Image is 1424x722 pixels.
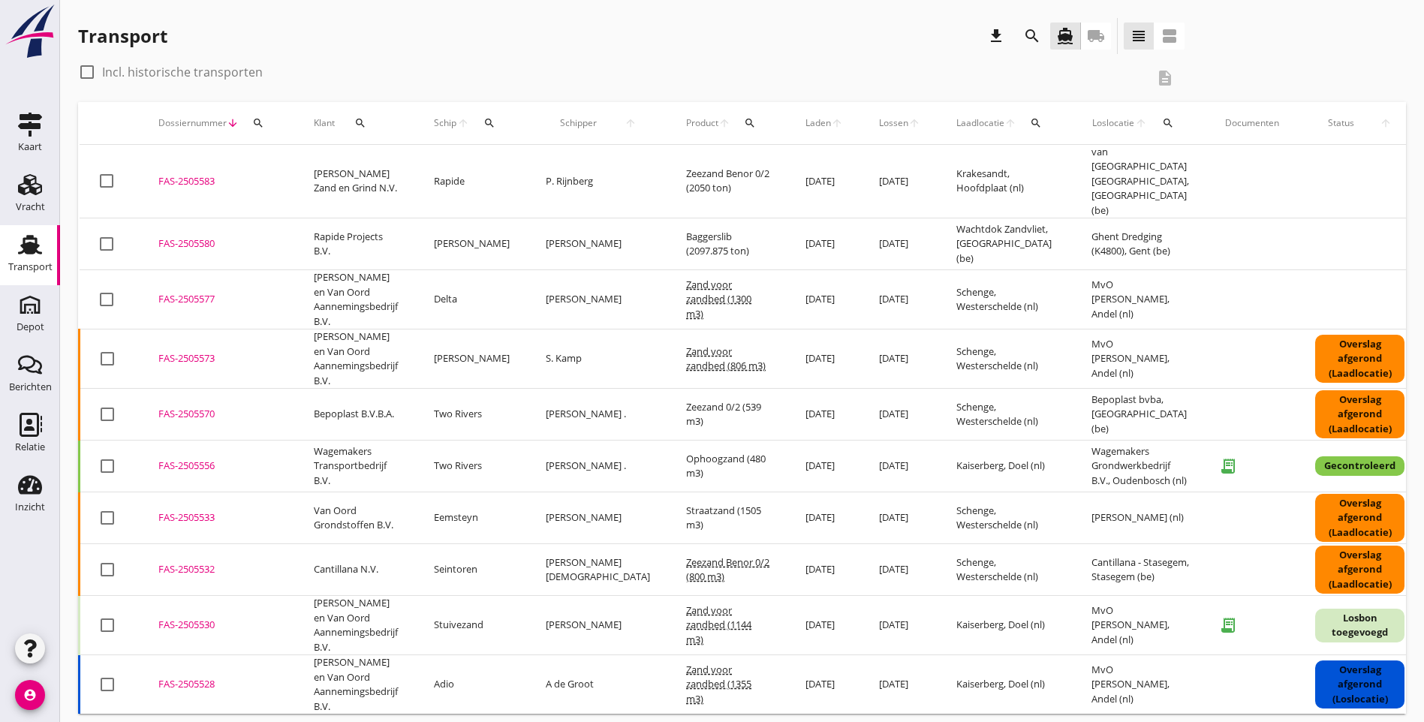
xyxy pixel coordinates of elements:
[528,270,668,329] td: [PERSON_NAME]
[1073,145,1207,218] td: van [GEOGRAPHIC_DATA] [GEOGRAPHIC_DATA], [GEOGRAPHIC_DATA] (be)
[1225,116,1279,130] div: Documenten
[987,27,1005,45] i: download
[1087,27,1105,45] i: local_shipping
[296,655,416,714] td: [PERSON_NAME] en Van Oord Aannemingsbedrijf B.V.
[354,117,366,129] i: search
[908,117,920,129] i: arrow_upward
[1315,390,1404,439] div: Overslag afgerond (Laadlocatie)
[938,596,1073,655] td: Kaiserberg, Doel (nl)
[686,603,751,646] span: Zand voor zandbed (1144 m3)
[15,442,45,452] div: Relatie
[1315,546,1404,594] div: Overslag afgerond (Laadlocatie)
[416,329,528,389] td: [PERSON_NAME]
[668,145,787,218] td: Zeezand Benor 0/2 (2050 ton)
[787,596,861,655] td: [DATE]
[861,218,938,270] td: [DATE]
[1130,27,1148,45] i: view_headline
[158,562,278,577] div: FAS-2505532
[1091,116,1135,130] span: Loslocatie
[1315,456,1404,476] div: Gecontroleerd
[252,117,264,129] i: search
[416,655,528,714] td: Adio
[938,218,1073,270] td: Wachtdok Zandvliet, [GEOGRAPHIC_DATA] (be)
[787,389,861,441] td: [DATE]
[416,389,528,441] td: Two Rivers
[861,145,938,218] td: [DATE]
[528,389,668,441] td: [PERSON_NAME] .
[938,655,1073,714] td: Kaiserberg, Doel (nl)
[610,117,650,129] i: arrow_upward
[296,441,416,492] td: Wagemakers Transportbedrijf B.V.
[296,145,416,218] td: [PERSON_NAME] Zand en Grind N.V.
[78,24,167,48] div: Transport
[686,116,718,130] span: Product
[528,544,668,596] td: [PERSON_NAME][DEMOGRAPHIC_DATA]
[787,329,861,389] td: [DATE]
[16,202,45,212] div: Vracht
[528,492,668,544] td: [PERSON_NAME]
[668,492,787,544] td: Straatzand (1505 m3)
[1135,117,1149,129] i: arrow_upward
[296,544,416,596] td: Cantillana N.V.
[1073,218,1207,270] td: Ghent Dredging (K4800), Gent (be)
[1315,335,1404,384] div: Overslag afgerond (Laadlocatie)
[1161,27,1179,45] i: view_agenda
[416,441,528,492] td: Two Rivers
[1073,270,1207,329] td: MvO [PERSON_NAME], Andel (nl)
[938,270,1073,329] td: Schenge, Westerschelde (nl)
[1162,117,1174,129] i: search
[1073,544,1207,596] td: Cantillana - Stasegem, Stasegem (be)
[938,544,1073,596] td: Schenge, Westerschelde (nl)
[528,655,668,714] td: A de Groot
[528,145,668,218] td: P. Rijnberg
[416,596,528,655] td: Stuivezand
[416,492,528,544] td: Eemsteyn
[15,502,45,512] div: Inzicht
[457,117,470,129] i: arrow_upward
[938,492,1073,544] td: Schenge, Westerschelde (nl)
[686,555,769,584] span: Zeezand Benor 0/2 (800 m3)
[296,218,416,270] td: Rapide Projects B.V.
[861,329,938,389] td: [DATE]
[956,116,1004,130] span: Laadlocatie
[1213,610,1243,640] i: receipt_long
[1315,494,1404,543] div: Overslag afgerond (Laadlocatie)
[158,677,278,692] div: FAS-2505528
[158,351,278,366] div: FAS-2505573
[416,544,528,596] td: Seintoren
[1004,117,1016,129] i: arrow_upward
[787,441,861,492] td: [DATE]
[668,441,787,492] td: Ophoogzand (480 m3)
[17,322,44,332] div: Depot
[686,663,751,705] span: Zand voor zandbed (1355 m3)
[9,382,52,392] div: Berichten
[805,116,831,130] span: Laden
[1030,117,1042,129] i: search
[483,117,495,129] i: search
[158,292,278,307] div: FAS-2505577
[296,492,416,544] td: Van Oord Grondstoffen B.V.
[416,145,528,218] td: Rapide
[1073,655,1207,714] td: MvO [PERSON_NAME], Andel (nl)
[668,389,787,441] td: Zeezand 0/2 (539 m3)
[1315,609,1404,642] div: Losbon toegevoegd
[158,618,278,633] div: FAS-2505530
[528,218,668,270] td: [PERSON_NAME]
[546,116,610,130] span: Schipper
[1073,492,1207,544] td: [PERSON_NAME] (nl)
[15,680,45,710] i: account_circle
[831,117,843,129] i: arrow_upward
[787,655,861,714] td: [DATE]
[158,116,227,130] span: Dossiernummer
[296,329,416,389] td: [PERSON_NAME] en Van Oord Aannemingsbedrijf B.V.
[528,329,668,389] td: S. Kamp
[1073,596,1207,655] td: MvO [PERSON_NAME], Andel (nl)
[528,596,668,655] td: [PERSON_NAME]
[1367,117,1404,129] i: arrow_upward
[528,441,668,492] td: [PERSON_NAME] .
[686,344,766,373] span: Zand voor zandbed (806 m3)
[861,270,938,329] td: [DATE]
[1315,660,1404,709] div: Overslag afgerond (Loslocatie)
[296,596,416,655] td: [PERSON_NAME] en Van Oord Aannemingsbedrijf B.V.
[1073,441,1207,492] td: Wagemakers Grondwerkbedrijf B.V., Oudenbosch (nl)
